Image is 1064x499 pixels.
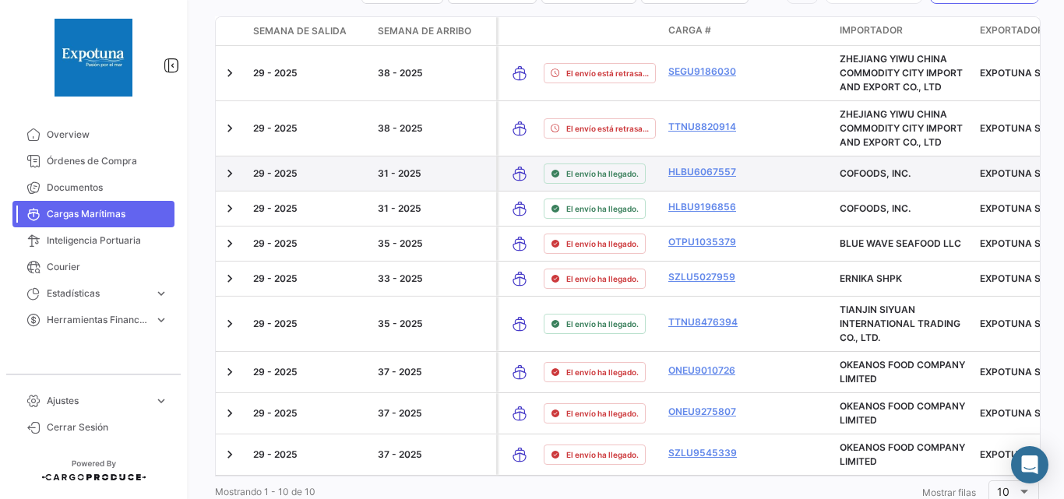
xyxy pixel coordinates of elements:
div: 29 - 2025 [253,66,365,80]
div: 38 - 2025 [378,121,490,135]
span: El envío está retrasado. [566,122,649,135]
span: EXPOTUNA S.A. [980,318,1052,329]
a: ONEU9275807 [668,405,749,419]
a: Expand/Collapse Row [222,201,238,216]
span: El envío ha llegado. [566,167,639,180]
div: 29 - 2025 [253,406,365,420]
span: El envío ha llegado. [566,272,639,285]
span: COFOODS, INC. [840,167,911,179]
a: Órdenes de Compra [12,148,174,174]
span: expand_more [154,313,168,327]
span: EXPOTUNA S.A. [980,167,1052,179]
span: OKEANOS FOOD COMPANY LIMITED [840,441,965,467]
span: Semana de Arribo [378,24,471,38]
a: Courier [12,254,174,280]
a: Cargas Marítimas [12,201,174,227]
span: Overview [47,128,168,142]
datatable-header-cell: Estado de Envio [537,17,662,45]
span: El envío ha llegado. [566,407,639,420]
div: 35 - 2025 [378,317,490,331]
span: EXPOTUNA S.A. [980,237,1052,249]
span: OKEANOS FOOD COMPANY LIMITED [840,400,965,426]
a: Overview [12,121,174,148]
a: Documentos [12,174,174,201]
a: Expand/Collapse Row [222,236,238,251]
span: Mostrar filas [922,487,976,498]
datatable-header-cell: Carga Protegida [794,17,833,45]
span: EXPOTUNA S.A. [980,272,1052,284]
a: Expand/Collapse Row [222,121,238,136]
a: TTNU8820914 [668,120,749,134]
span: EXPOTUNA S.A. [980,448,1052,460]
span: ZHEJIANG YIWU CHINA COMMODITY CITY IMPORT AND EXPORT CO., LTD [840,108,963,148]
div: Abrir Intercom Messenger [1011,446,1048,483]
div: 31 - 2025 [378,167,490,181]
span: Cargas Marítimas [47,207,168,221]
a: Expand/Collapse Row [222,271,238,286]
a: Expand/Collapse Row [222,316,238,332]
div: 29 - 2025 [253,237,365,251]
span: ZHEJIANG YIWU CHINA COMMODITY CITY IMPORT AND EXPORT CO., LTD [840,53,963,93]
a: OTPU1035379 [668,235,749,249]
a: Expand/Collapse Row [222,65,238,81]
span: Inteligencia Portuaria [47,234,168,248]
span: Herramientas Financieras [47,313,148,327]
span: Courier [47,260,168,274]
div: 37 - 2025 [378,406,490,420]
span: EXPOTUNA S.A. [980,122,1052,134]
span: El envío ha llegado. [566,202,639,215]
span: 10 [997,485,1009,498]
div: 29 - 2025 [253,167,365,181]
a: HLBU9196856 [668,200,749,214]
div: 37 - 2025 [378,365,490,379]
div: 29 - 2025 [253,448,365,462]
a: TTNU8476394 [668,315,749,329]
div: 29 - 2025 [253,272,365,286]
a: HLBU6067557 [668,165,749,179]
span: ERNIKA SHPK [840,272,902,284]
span: El envío está retrasado. [566,67,649,79]
datatable-header-cell: Importador [833,17,974,45]
a: SZLU9545339 [668,446,749,460]
span: EXPOTUNA S.A. [980,407,1052,419]
span: BLUE WAVE SEAFOOD LLC [840,237,961,249]
span: El envío ha llegado. [566,237,639,250]
div: 29 - 2025 [253,121,365,135]
span: Órdenes de Compra [47,154,168,168]
datatable-header-cell: Carga # [662,17,756,45]
span: El envío ha llegado. [566,366,639,378]
span: Carga # [668,23,711,37]
div: 29 - 2025 [253,202,365,216]
a: Inteligencia Portuaria [12,227,174,254]
datatable-header-cell: Semana de Salida [247,18,372,44]
div: 38 - 2025 [378,66,490,80]
span: COFOODS, INC. [840,202,911,214]
span: EXPOTUNA S.A. [980,67,1052,79]
span: expand_more [154,286,168,300]
span: Cerrar Sesión [47,420,168,434]
span: Estadísticas [47,286,148,300]
datatable-header-cell: Póliza [756,17,794,45]
a: SEGU9186030 [668,65,749,79]
span: El envío ha llegado. [566,318,639,330]
a: SZLU5027959 [668,270,749,284]
span: Ajustes [47,394,148,408]
span: Documentos [47,181,168,195]
div: 35 - 2025 [378,237,490,251]
a: Expand/Collapse Row [222,166,238,181]
a: Expand/Collapse Row [222,406,238,421]
span: expand_more [154,394,168,408]
a: Expand/Collapse Row [222,447,238,462]
span: OKEANOS FOOD COMPANY LIMITED [840,359,965,385]
span: TIANJIN SIYUAN INTERNATIONAL TRADING CO., LTD. [840,304,960,343]
span: Exportador [980,23,1044,37]
span: EXPOTUNA S.A. [980,202,1052,214]
div: 29 - 2025 [253,365,365,379]
div: 37 - 2025 [378,448,490,462]
div: 29 - 2025 [253,317,365,331]
a: ONEU9010726 [668,364,749,378]
span: Semana de Salida [253,24,347,38]
img: 1b49f9e2-1797-498b-b719-72a01eb73231.jpeg [55,19,132,97]
span: Mostrando 1 - 10 de 10 [215,486,315,497]
span: EXPOTUNA S.A. [980,366,1052,378]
